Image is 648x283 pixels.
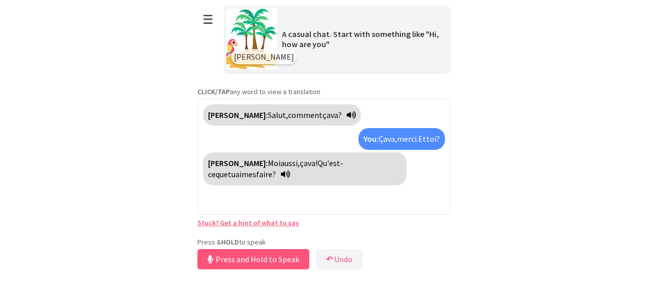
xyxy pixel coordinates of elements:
[379,134,387,144] span: Ça
[426,134,440,144] span: toi?
[322,110,331,120] span: ça
[280,158,300,168] span: aussi,
[226,9,277,69] img: Scenario Image
[308,158,315,168] span: va
[197,7,219,32] button: ☰
[387,134,397,144] span: va,
[208,158,268,168] strong: [PERSON_NAME]:
[256,169,272,179] span: faire
[197,87,230,96] strong: CLICK/TAP
[208,110,268,120] strong: [PERSON_NAME]:
[268,158,280,168] span: Moi
[326,254,333,264] b: ↶
[338,110,342,120] span: ?
[331,110,338,120] span: va
[316,249,362,269] button: ↶Undo
[203,104,361,126] div: Click to translate
[197,87,451,96] p: any word to view a translation
[300,158,308,168] span: ça
[315,158,317,168] span: !
[268,110,288,120] span: Salut,
[197,237,451,247] p: Press & to speak
[197,218,299,227] a: Stuck? Get a hint of what to say
[397,134,418,144] span: merci.
[221,237,239,247] strong: HOLD
[272,169,276,179] span: ?
[203,152,407,185] div: Click to translate
[288,110,322,120] span: comment
[363,134,379,144] strong: You:
[418,134,426,144] span: Et
[358,128,445,149] div: Click to translate
[234,52,294,62] span: [PERSON_NAME]
[282,29,439,49] span: A casual chat. Start with something like "Hi, how are you"
[216,169,228,179] span: que
[197,249,309,269] button: Press and Hold to Speak
[228,169,235,179] span: tu
[235,169,256,179] span: aimes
